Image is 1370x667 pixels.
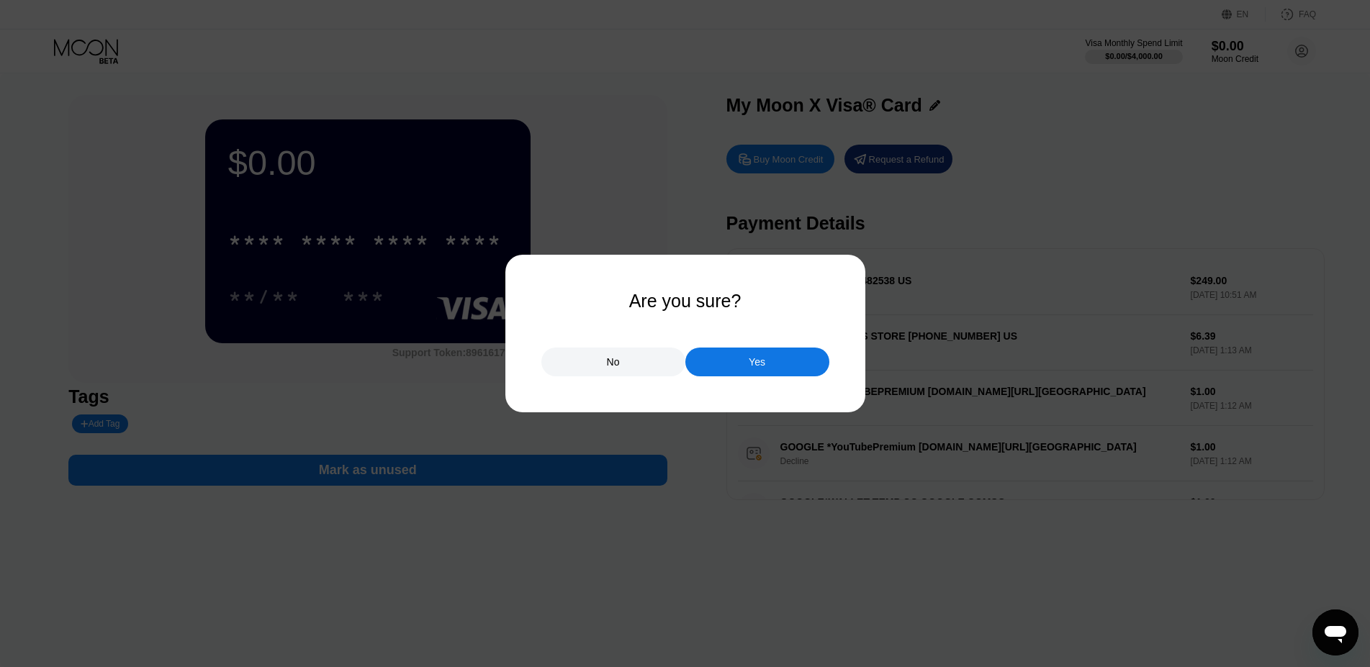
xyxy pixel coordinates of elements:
[607,355,620,368] div: No
[749,355,765,368] div: Yes
[541,348,685,376] div: No
[1312,609,1358,655] iframe: Schaltfläche zum Öffnen des Messaging-Fensters
[685,348,829,376] div: Yes
[629,291,742,312] div: Are you sure?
